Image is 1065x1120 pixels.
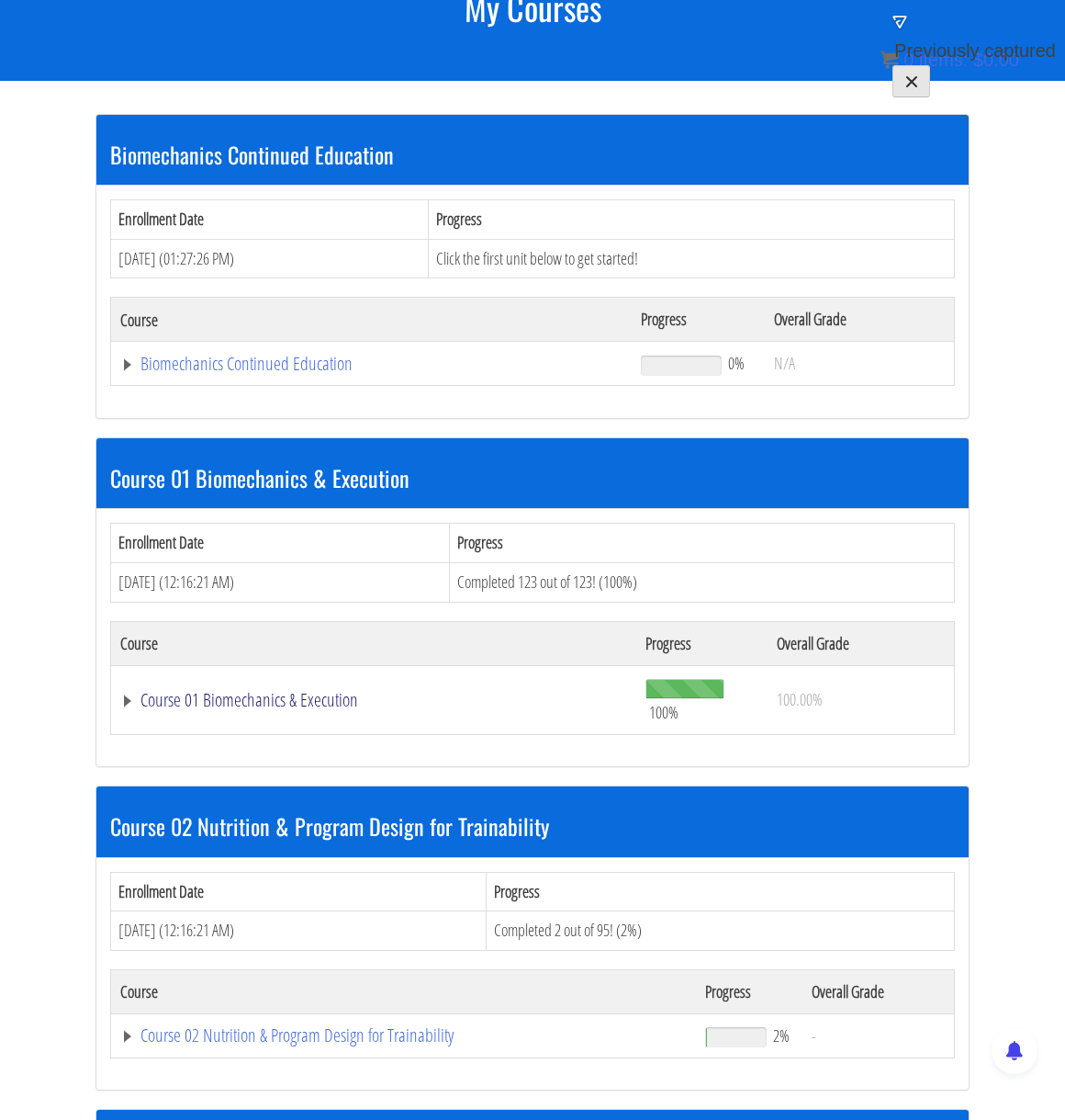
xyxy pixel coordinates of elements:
[487,911,955,951] td: Completed 2 out of 95! (2%)
[111,969,696,1013] th: Course
[450,524,955,563] th: Progress
[111,562,450,602] td: [DATE] (12:16:21 AM)
[919,50,968,70] span: items:
[765,342,954,386] td: N/A
[110,142,955,166] h3: Biomechanics Continued Education
[111,199,429,239] th: Enrollment Date
[111,872,487,911] th: Enrollment Date
[111,298,632,342] th: Course
[728,353,745,373] span: 0%
[768,665,955,734] td: 100.00%
[773,1025,790,1046] span: 2%
[120,1026,687,1045] a: Course 02 Nutrition & Program Design for Trainability
[120,355,622,373] a: Biomechanics Continued Education
[768,621,955,665] th: Overall Grade
[649,702,678,722] span: 100%
[110,466,955,490] h3: Course 01 Biomechanics & Execution
[880,51,899,69] img: icon11.png
[111,239,429,278] td: [DATE] (01:27:26 PM)
[487,872,955,911] th: Progress
[802,969,954,1013] th: Overall Grade
[636,621,768,665] th: Progress
[765,298,954,342] th: Overall Grade
[111,621,636,665] th: Course
[111,524,450,563] th: Enrollment Date
[450,562,955,602] td: Completed 123 out of 123! (100%)
[903,50,914,70] span: 0
[120,691,627,709] a: Course 01 Biomechanics & Execution
[802,1013,954,1058] td: -
[632,298,765,342] th: Progress
[973,50,983,70] span: $
[696,969,802,1013] th: Progress
[428,199,954,239] th: Progress
[110,814,955,838] h3: Course 02 Nutrition & Program Design for Trainability
[428,239,954,278] td: Click the first unit below to get started!
[973,50,1019,70] bdi: 0.00
[111,911,487,951] td: [DATE] (12:16:21 AM)
[880,50,1019,70] a: 0 items: $0.00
